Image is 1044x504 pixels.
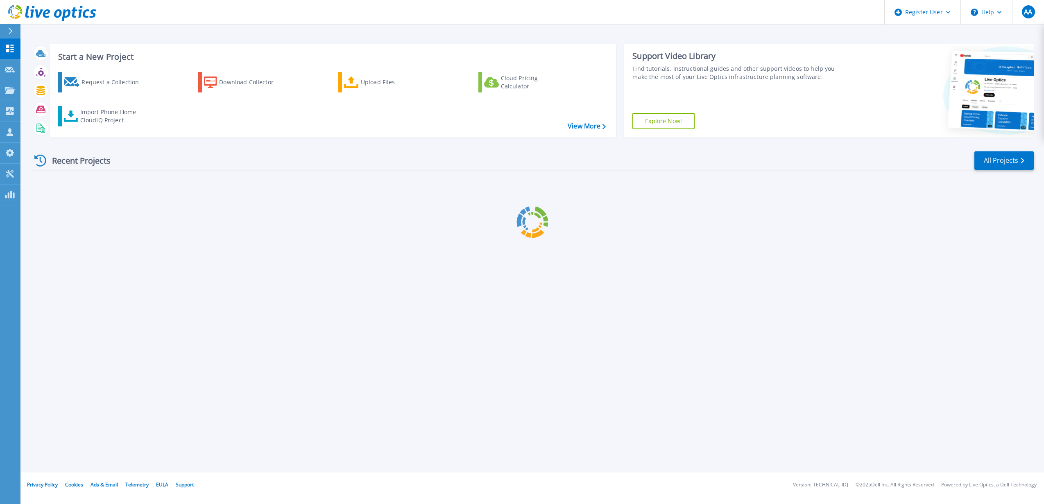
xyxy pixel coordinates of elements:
[58,72,149,92] a: Request a Collection
[856,482,934,488] li: © 2025 Dell Inc. All Rights Reserved
[338,72,430,92] a: Upload Files
[198,72,290,92] a: Download Collector
[568,122,606,130] a: View More
[156,481,168,488] a: EULA
[219,74,285,90] div: Download Collector
[941,482,1037,488] li: Powered by Live Optics, a Dell Technology
[80,108,144,124] div: Import Phone Home CloudIQ Project
[176,481,194,488] a: Support
[478,72,570,92] a: Cloud Pricing Calculator
[501,74,566,90] div: Cloud Pricing Calculator
[65,481,83,488] a: Cookies
[91,481,118,488] a: Ads & Email
[632,65,844,81] div: Find tutorials, instructional guides and other support videos to help you make the most of your L...
[974,151,1034,170] a: All Projects
[58,52,605,61] h3: Start a New Project
[82,74,147,90] div: Request a Collection
[361,74,426,90] div: Upload Files
[793,482,848,488] li: Version: [TECHNICAL_ID]
[27,481,58,488] a: Privacy Policy
[32,151,122,171] div: Recent Projects
[125,481,149,488] a: Telemetry
[1024,9,1032,15] span: AA
[632,113,695,129] a: Explore Now!
[632,51,844,61] div: Support Video Library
